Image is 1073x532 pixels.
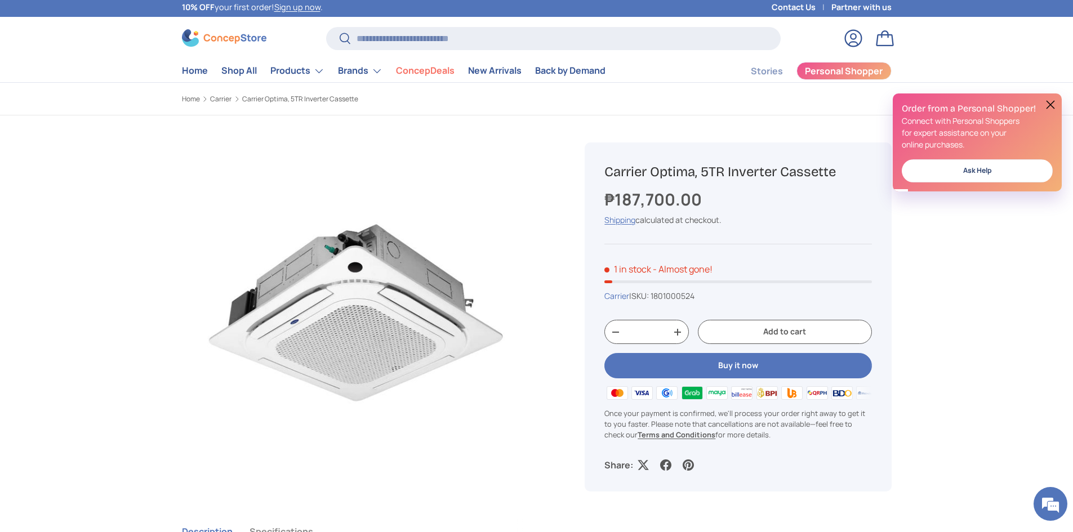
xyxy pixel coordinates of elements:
[535,60,605,82] a: Back by Demand
[796,62,892,80] a: Personal Shopper
[780,384,804,401] img: ubp
[805,66,883,75] span: Personal Shopper
[604,408,871,441] p: Once your payment is confirmed, we'll process your order right away to get it to you faster. Plea...
[185,6,212,33] div: Minimize live chat window
[902,115,1053,150] p: Connect with Personal Shoppers for expert assistance on your online purchases.
[679,384,704,401] img: grabpay
[705,384,729,401] img: maya
[651,290,694,301] span: 1801000524
[182,1,323,14] p: your first order! .
[210,96,231,102] a: Carrier
[629,290,694,301] span: |
[751,60,783,82] a: Stories
[182,60,208,82] a: Home
[902,159,1053,182] a: Ask Help
[396,60,455,82] a: ConcepDeals
[274,2,320,12] a: Sign up now
[604,188,705,211] strong: ₱187,700.00
[830,384,854,401] img: bdo
[604,384,629,401] img: master
[698,320,871,344] button: Add to cart
[724,60,892,82] nav: Secondary
[655,384,679,401] img: gcash
[831,1,892,14] a: Partner with us
[804,384,829,401] img: qrph
[6,307,215,347] textarea: Type your message and hit 'Enter'
[772,1,831,14] a: Contact Us
[182,142,531,491] media-gallery: Gallery Viewer
[604,290,629,301] a: Carrier
[604,353,871,378] button: Buy it now
[264,60,331,82] summary: Products
[902,102,1053,115] h2: Order from a Personal Shopper!
[631,290,649,301] span: SKU:
[182,29,266,47] img: ConcepStore
[854,384,879,401] img: metrobank
[221,60,257,82] a: Shop All
[604,163,871,181] h1: Carrier Optima, 5TR Inverter Cassette
[630,384,655,401] img: visa
[604,214,635,225] a: Shipping
[468,60,522,82] a: New Arrivals
[331,60,389,82] summary: Brands
[755,384,780,401] img: bpi
[65,142,155,256] span: We're online!
[653,263,713,275] p: - Almost gone!
[182,96,200,102] a: Home
[729,384,754,401] img: billease
[59,63,189,78] div: Chat with us now
[242,96,358,102] a: Carrier Optima, 5TR Inverter Cassette
[638,430,715,440] a: Terms and Conditions
[182,2,215,12] strong: 10% OFF
[604,214,871,226] div: calculated at checkout.
[182,60,605,82] nav: Primary
[182,94,558,104] nav: Breadcrumbs
[604,458,633,472] p: Share:
[604,263,651,275] span: 1 in stock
